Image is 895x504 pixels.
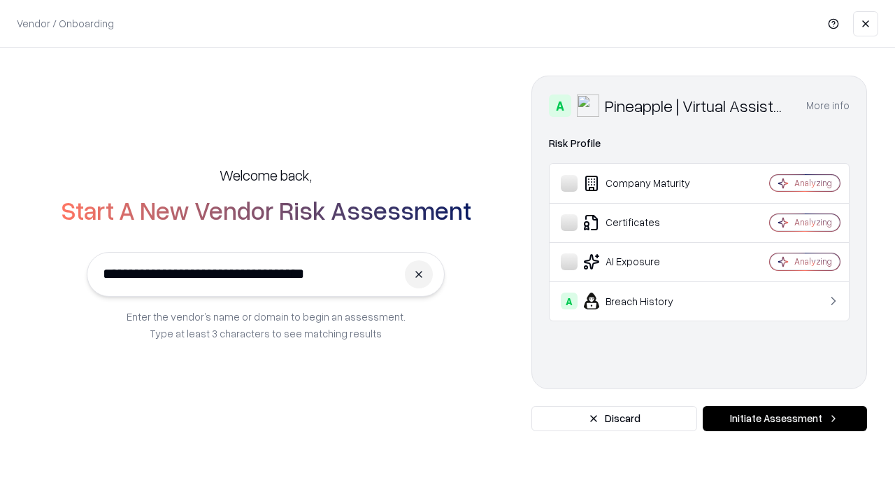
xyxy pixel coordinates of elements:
div: Pineapple | Virtual Assistant Agency [605,94,789,117]
button: Initiate Assessment [703,406,867,431]
h2: Start A New Vendor Risk Assessment [61,196,471,224]
div: Analyzing [794,255,832,267]
div: A [561,293,578,309]
div: Analyzing [794,177,832,189]
div: A [549,94,571,117]
button: More info [806,93,850,118]
div: Certificates [561,214,728,231]
div: AI Exposure [561,253,728,270]
h5: Welcome back, [220,165,312,185]
button: Discard [531,406,697,431]
div: Analyzing [794,216,832,228]
div: Breach History [561,293,728,309]
div: Company Maturity [561,175,728,192]
img: Pineapple | Virtual Assistant Agency [577,94,599,117]
p: Vendor / Onboarding [17,16,114,31]
div: Risk Profile [549,135,850,152]
p: Enter the vendor’s name or domain to begin an assessment. Type at least 3 characters to see match... [127,308,406,342]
